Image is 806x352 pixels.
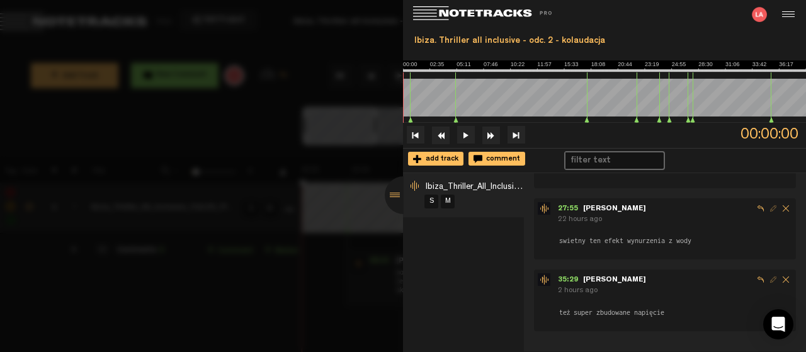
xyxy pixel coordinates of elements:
[538,202,550,215] img: star-track.png
[468,152,525,166] div: comment
[408,152,463,166] div: add track
[583,205,646,213] span: [PERSON_NAME]
[763,309,793,339] div: Open Intercom Messenger
[565,152,652,169] input: filter text
[558,307,666,317] span: też super zbudowane napięcie
[558,287,598,295] span: 2 hours ago
[741,123,806,147] span: 00:00:00
[754,202,767,215] span: Reply to comment
[413,6,564,21] img: logo_white.svg
[780,202,792,215] span: Delete comment
[408,30,801,52] div: Ibiza. Thriller all inclusive - odc. 2 - kolaudacja
[482,156,520,163] span: comment
[424,195,438,208] a: S
[752,7,767,22] img: letters
[754,273,767,286] span: Reply to comment
[767,202,780,215] span: Edit comment
[538,273,550,286] img: star-track.png
[558,205,583,213] span: 27:55
[780,273,792,286] span: Delete comment
[583,276,646,284] span: [PERSON_NAME]
[767,273,780,286] span: Edit comment
[426,183,587,191] span: Ibiza_Thriller_All_Inclusive_Odc02_Prev_V2
[422,156,458,163] span: add track
[403,60,806,72] img: ruler
[441,195,455,208] a: M
[558,216,602,224] span: 22 hours ago
[558,236,693,246] span: swietny ten efekt wynurzenia z wody
[558,276,583,284] span: 35:29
